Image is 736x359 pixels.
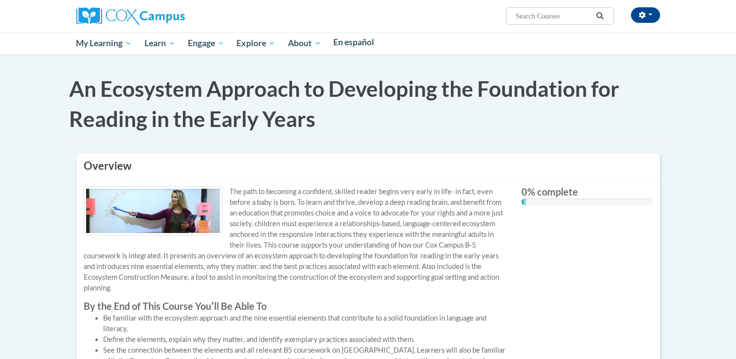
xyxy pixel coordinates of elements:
[144,37,175,49] span: Learn
[333,37,374,47] span: En español
[103,313,507,334] li: Be familiar with the ecosystem approach and the nine essential elements that contribute to a soli...
[70,32,139,54] a: My Learning
[524,198,526,205] div: 0.001%
[521,186,653,197] label: % complete
[181,32,231,54] a: Engage
[515,10,592,22] input: Search Courses
[76,11,185,19] a: Cox Campus
[282,32,327,54] a: About
[521,186,527,197] span: 0
[230,32,282,54] a: Explore
[84,186,222,235] img: Course logo image
[521,198,524,205] div: 0.001% complete
[84,159,653,174] h3: Overview
[188,37,224,49] span: Engage
[62,32,675,54] div: Main menu
[103,334,507,345] li: Define the elements, explain why they matter, and identify exemplary practices associated with them.
[592,10,607,22] button: Search
[236,37,275,49] span: Explore
[69,76,619,131] span: An Ecosystem Approach to Developing the Foundation for Reading in the Early Years
[76,37,132,49] span: My Learning
[138,32,181,54] a: Learn
[631,7,660,23] button: Account Settings
[595,13,604,20] i: 
[84,301,507,311] label: By the End of This Course Youʹll Be Able To
[76,7,185,25] img: Cox Campus
[84,186,507,293] p: The path to becoming a confident, skilled reader begins very early in life- in fact, even before ...
[327,32,381,53] a: En español
[288,37,321,49] span: About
